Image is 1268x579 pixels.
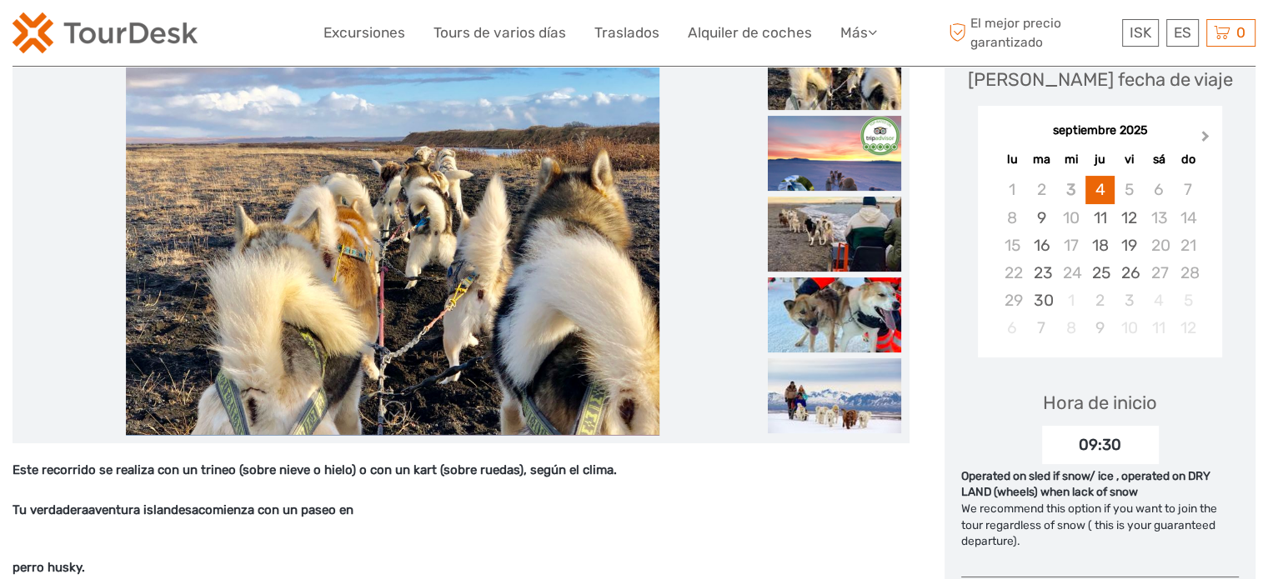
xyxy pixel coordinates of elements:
[1085,232,1115,259] div: Choose jueves, 18 de septiembre de 2025
[1027,232,1056,259] div: Choose martes, 16 de septiembre de 2025
[1174,314,1203,342] div: Not available domingo, 12 de octubre de 2025
[1234,24,1248,41] span: 0
[984,176,1217,342] div: month 2025-09
[997,148,1026,171] div: lu
[1174,232,1203,259] div: Not available domingo, 21 de septiembre de 2025
[1174,148,1203,171] div: do
[1085,287,1115,314] div: Choose jueves, 2 de octubre de 2025
[1085,176,1115,203] div: Choose jueves, 4 de septiembre de 2025
[13,462,617,477] strong: Este recorrido se realiza con un trineo (sobre nieve o hielo) o con un kart (sobre ruedas), según...
[192,26,212,46] button: Open LiveChat chat widget
[126,35,659,435] img: 9d5fe4871b6a40c58049f843dcfb0348_main_slider.jpeg
[1115,287,1144,314] div: Choose viernes, 3 de octubre de 2025
[1174,204,1203,232] div: Not available domingo, 14 de septiembre de 2025
[945,14,1118,51] span: El mejor precio garantizado
[961,468,1239,501] div: Operated on sled if snow/ ice , operated on DRY LAND (wheels) when lack of snow
[323,21,405,45] a: Excursiones
[1144,232,1173,259] div: Not available sábado, 20 de septiembre de 2025
[1115,204,1144,232] div: Choose viernes, 12 de septiembre de 2025
[968,67,1233,92] div: [PERSON_NAME] fecha de viaje
[1115,314,1144,342] div: Not available viernes, 10 de octubre de 2025
[768,197,901,272] img: 305fa889aa6b40509eb1f63a5d876d83_slider_thumbnail.jpeg
[1144,314,1173,342] div: Not available sábado, 11 de octubre de 2025
[1056,259,1085,287] div: Not available miércoles, 24 de septiembre de 2025
[13,502,353,517] strong: Tu verdadera comienza con un paseo en
[1174,176,1203,203] div: Not available domingo, 7 de septiembre de 2025
[1130,24,1151,41] span: ISK
[1027,314,1056,342] div: Choose martes, 7 de octubre de 2025
[688,21,812,45] a: Alquiler de coches
[768,35,901,110] img: 9d5fe4871b6a40c58049f843dcfb0348_slider_thumbnail.jpeg
[1027,259,1056,287] div: Choose martes, 23 de septiembre de 2025
[1056,176,1085,203] div: Not available miércoles, 3 de septiembre de 2025
[1027,287,1056,314] div: Choose martes, 30 de septiembre de 2025
[13,560,85,575] strong: perro husky.
[1056,204,1085,232] div: Not available miércoles, 10 de septiembre de 2025
[1027,148,1056,171] div: ma
[1056,232,1085,259] div: Not available miércoles, 17 de septiembre de 2025
[997,259,1026,287] div: Not available lunes, 22 de septiembre de 2025
[1144,148,1173,171] div: sá
[1042,426,1159,464] div: 09:30
[997,287,1026,314] div: Not available lunes, 29 de septiembre de 2025
[840,21,877,45] a: Más
[1174,287,1203,314] div: Not available domingo, 5 de octubre de 2025
[1115,148,1144,171] div: vi
[1166,19,1199,47] div: ES
[961,501,1239,550] div: We recommend this option if you want to join the tour regardless of snow ( this is your guarantee...
[1056,287,1085,314] div: Not available miércoles, 1 de octubre de 2025
[1085,204,1115,232] div: Choose jueves, 11 de septiembre de 2025
[1115,176,1144,203] div: Not available viernes, 5 de septiembre de 2025
[768,277,901,352] img: 40b02f3566a3409d952b755cc6a977ab_slider_thumbnail.jpeg
[88,502,198,517] strong: aventura islandesa
[997,314,1026,342] div: Not available lunes, 6 de octubre de 2025
[997,204,1026,232] div: Not available lunes, 8 de septiembre de 2025
[1085,259,1115,287] div: Choose jueves, 25 de septiembre de 2025
[1144,176,1173,203] div: Not available sábado, 6 de septiembre de 2025
[768,116,901,191] img: 6a2380333f454e838f73adc47294690e_slider_thumbnail.png
[1056,148,1085,171] div: mi
[434,21,566,45] a: Tours de varios días
[1043,390,1157,416] div: Hora de inicio
[1027,176,1056,203] div: Not available martes, 2 de septiembre de 2025
[1144,204,1173,232] div: Not available sábado, 13 de septiembre de 2025
[978,122,1222,140] div: septiembre 2025
[1115,259,1144,287] div: Choose viernes, 26 de septiembre de 2025
[1194,127,1220,153] button: Next Month
[997,176,1026,203] div: Not available lunes, 1 de septiembre de 2025
[1144,287,1173,314] div: Not available sábado, 4 de octubre de 2025
[1144,259,1173,287] div: Not available sábado, 27 de septiembre de 2025
[1115,232,1144,259] div: Choose viernes, 19 de septiembre de 2025
[13,12,198,53] img: 120-15d4194f-c635-41b9-a512-a3cb382bfb57_logo_small.png
[768,358,901,433] img: 3ff2a0a6008b456282a6277585ee9ea5_slider_thumbnail.jpeg
[1027,204,1056,232] div: Choose martes, 9 de septiembre de 2025
[1174,259,1203,287] div: Not available domingo, 28 de septiembre de 2025
[997,232,1026,259] div: Not available lunes, 15 de septiembre de 2025
[1085,148,1115,171] div: ju
[594,21,659,45] a: Traslados
[1085,314,1115,342] div: Choose jueves, 9 de octubre de 2025
[1056,314,1085,342] div: Not available miércoles, 8 de octubre de 2025
[23,29,188,42] p: We're away right now. Please check back later!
